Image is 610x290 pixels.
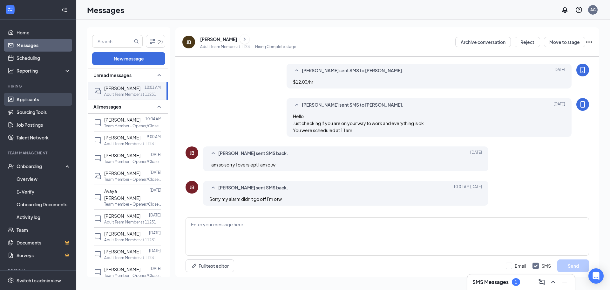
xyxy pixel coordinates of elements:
p: [DATE] [149,230,161,236]
p: Adult Team Member at 11231 [104,255,156,260]
div: [PERSON_NAME] [200,36,237,42]
svg: ChatInactive [94,137,102,144]
svg: Analysis [8,67,14,74]
span: Hello. Just checking if you are on your way to work and everything is ok. You were scheduled at 1... [293,113,425,133]
span: [PERSON_NAME] [104,85,140,91]
div: JB [186,39,191,45]
span: [PERSON_NAME] [104,152,140,158]
svg: ChevronRight [241,35,248,43]
span: [PERSON_NAME] sent SMS to [PERSON_NAME]. [302,101,403,109]
button: Move to stage [544,37,585,47]
p: [DATE] [149,212,161,218]
div: Reporting [17,67,71,74]
div: JB [190,150,194,156]
svg: Notifications [561,6,569,14]
span: Sorry my alarm didn't go off I'm otw [209,196,282,202]
span: [PERSON_NAME] sent SMS to [PERSON_NAME]. [302,67,403,74]
p: Team Member - Opener/Closer at 11231 [104,202,161,207]
svg: ChatInactive [94,215,102,223]
svg: MobileSms [579,66,586,74]
a: Activity log [17,211,71,223]
button: Reject [515,37,540,47]
svg: SmallChevronUp [293,101,301,109]
p: Adult Team Member at 11231 [104,141,156,146]
div: Open Intercom Messenger [588,268,604,284]
a: E-Verify [17,185,71,198]
div: Onboarding [17,163,65,169]
p: [DATE] [150,266,161,271]
span: [DATE] [553,101,565,109]
p: [DATE] [150,187,161,193]
span: [PERSON_NAME] [104,135,140,140]
div: JB [190,184,194,190]
p: [DATE] [150,170,161,175]
p: Team Member - Opener/Closer at 11231 [104,273,161,278]
span: [PERSON_NAME] sent SMS back. [218,150,288,157]
button: Send [557,259,589,272]
p: [DATE] [149,248,161,253]
a: Team [17,223,71,236]
a: Messages [17,39,71,52]
svg: ChatInactive [94,194,102,201]
svg: MagnifyingGlass [134,39,139,44]
span: All messages [93,103,121,110]
svg: SmallChevronUp [293,67,301,74]
svg: UserCheck [8,163,14,169]
svg: WorkstreamLogo [7,6,13,13]
span: Avaya [PERSON_NAME] [104,188,140,201]
svg: SmallChevronUp [209,150,217,157]
a: Applicants [17,93,71,106]
svg: SmallChevronUp [155,103,163,110]
p: Adult Team Member at 11231 [104,92,156,97]
button: Filter (2) [146,35,165,48]
span: [PERSON_NAME] [104,117,140,123]
span: [DATE] 10:01 AM [453,184,482,192]
a: DocumentsCrown [17,236,71,249]
span: [PERSON_NAME] [104,266,140,272]
p: Adult Team Member at 11231 - Hiring Complete stage [200,44,296,49]
span: Unread messages [93,72,132,78]
span: [DATE] [553,67,565,74]
svg: ChatInactive [94,268,102,276]
a: Sourcing Tools [17,106,71,118]
button: Full text editorPen [186,259,234,272]
p: 10:04 AM [145,116,161,122]
svg: QuestionInfo [575,6,583,14]
h1: Messages [87,4,124,15]
svg: DoubleChat [94,172,102,180]
span: [PERSON_NAME] [104,249,140,254]
div: Hiring [8,83,70,89]
span: [DATE] [470,150,482,157]
span: [PERSON_NAME] sent SMS back. [218,184,288,192]
button: Minimize [559,277,570,287]
svg: MobileSms [579,101,586,108]
svg: SmallChevronUp [209,184,217,192]
input: Search [92,35,132,47]
p: Team Member - Opener/Closer at 11231 [104,159,161,164]
a: Job Postings [17,118,71,131]
svg: ChatInactive [94,251,102,258]
span: [PERSON_NAME] [104,213,140,219]
svg: Minimize [561,278,568,286]
svg: Settings [8,277,14,284]
button: Archive conversation [455,37,511,47]
a: Overview [17,173,71,185]
svg: Collapse [61,7,68,13]
p: Adult Team Member at 11231 [104,237,156,243]
div: Switch to admin view [17,277,61,284]
a: Home [17,26,71,39]
svg: ComposeMessage [538,278,546,286]
svg: Pen [191,263,197,269]
button: ChevronRight [240,34,249,44]
div: Team Management [8,150,70,156]
a: SurveysCrown [17,249,71,262]
p: [DATE] [150,152,161,157]
p: Team Member - Opener/Closer at 11231 [104,123,161,129]
span: [PERSON_NAME] [104,231,140,237]
svg: Ellipses [585,38,593,46]
a: Scheduling [17,52,71,64]
a: Onboarding Documents [17,198,71,211]
button: ComposeMessage [537,277,547,287]
svg: Filter [149,38,156,45]
p: Team Member - Opener/Closer at 11231 [104,177,161,182]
